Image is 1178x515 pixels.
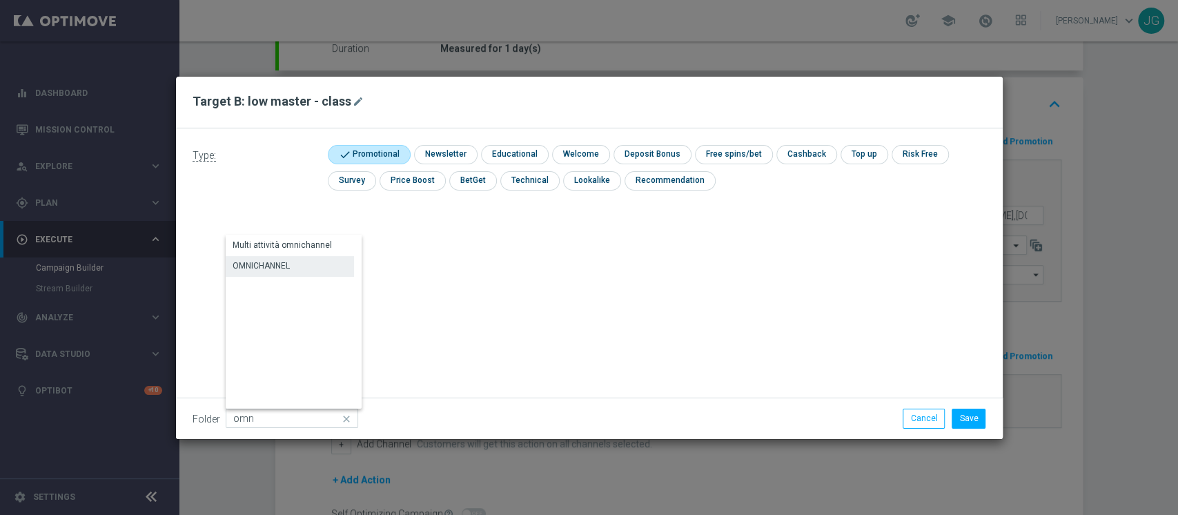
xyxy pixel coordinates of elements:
label: Folder [193,414,220,425]
div: OMNICHANNEL [233,260,290,272]
div: Press SPACE to select this row. [226,256,354,277]
button: Save [952,409,985,428]
div: Multi attività omnichannel [233,239,332,251]
h2: Target B: low master - class [193,93,351,110]
i: mode_edit [353,96,364,107]
i: close [340,409,354,429]
div: Press SPACE to select this row. [226,235,354,256]
span: Type: [193,150,216,162]
button: Cancel [903,409,945,428]
button: mode_edit [351,93,369,110]
input: Quick find [226,409,358,428]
